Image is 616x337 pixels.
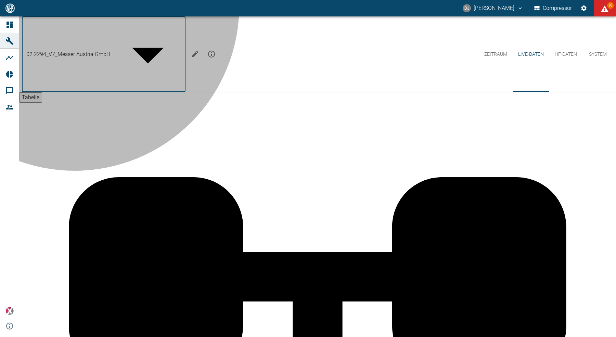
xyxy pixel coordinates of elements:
button: mission info [205,47,218,61]
button: Machine bearbeiten [188,47,202,61]
button: Zeitraum [479,16,513,92]
span: 02.2294_V7_Messer Austria GmbH_Gumpoldskirchen (AT) [26,50,166,58]
button: Live-Daten [513,16,549,92]
img: Xplore Logo [5,307,14,315]
button: System [582,16,613,92]
span: 95 [607,2,614,9]
button: Compressor [533,2,574,14]
button: HF-Daten [549,16,582,92]
img: logo [5,3,15,13]
button: Einstellungen [578,2,590,14]
div: DJ [463,4,471,12]
button: Tabelle [19,92,42,103]
button: david.jasper@nea-x.de [462,2,524,14]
